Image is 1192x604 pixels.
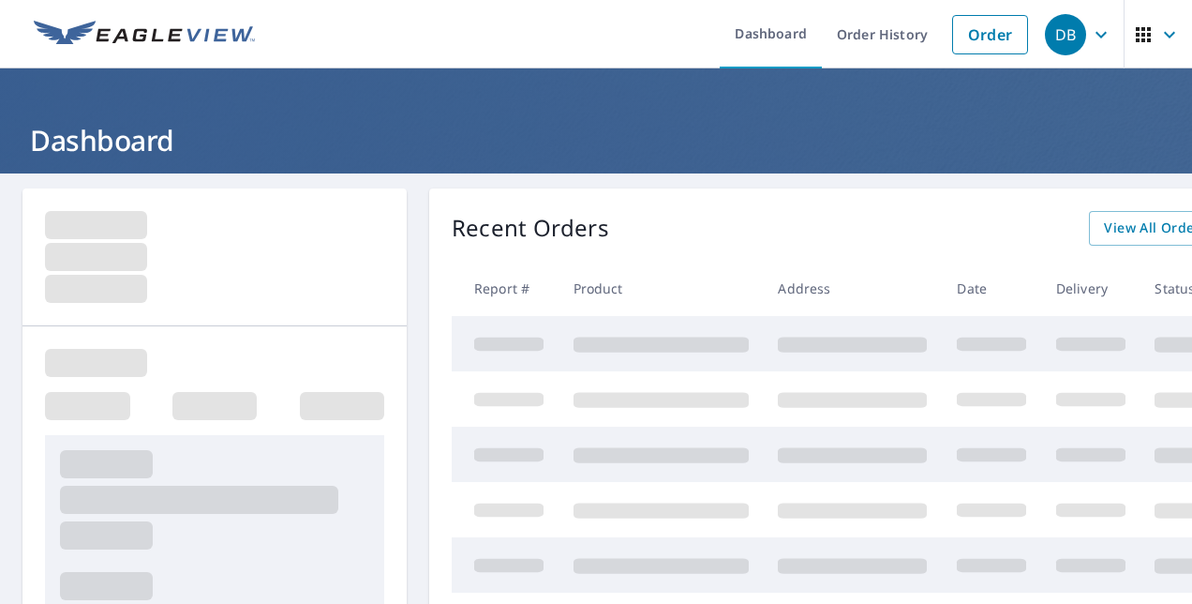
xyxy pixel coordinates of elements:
[763,261,942,316] th: Address
[452,211,609,246] p: Recent Orders
[952,15,1028,54] a: Order
[942,261,1041,316] th: Date
[1041,261,1140,316] th: Delivery
[1045,14,1086,55] div: DB
[34,21,255,49] img: EV Logo
[22,121,1170,159] h1: Dashboard
[559,261,764,316] th: Product
[452,261,559,316] th: Report #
